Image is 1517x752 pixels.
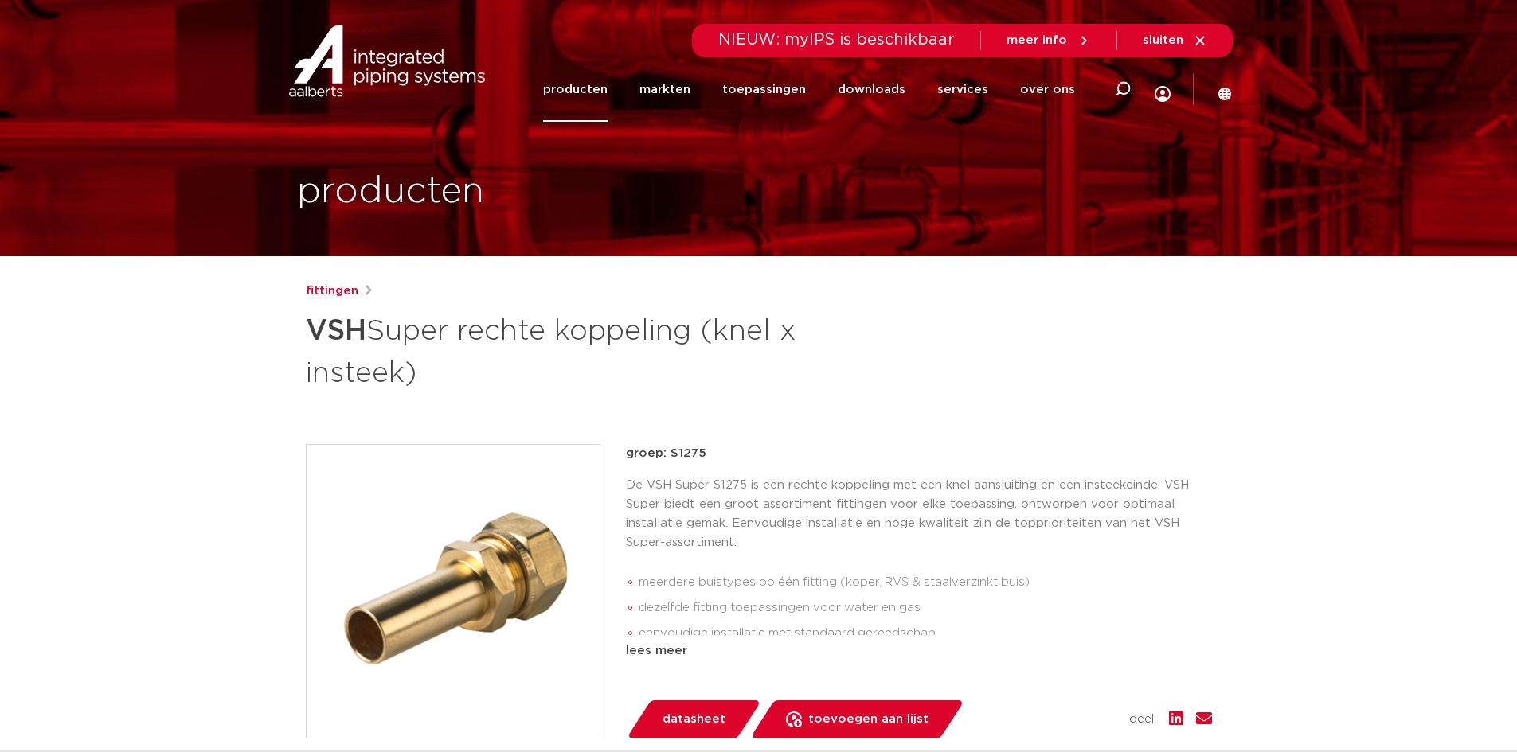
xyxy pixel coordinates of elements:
[1007,34,1067,46] span: meer info
[1155,53,1171,127] div: my IPS
[543,57,1075,122] nav: Menu
[1007,33,1091,48] a: meer info
[1143,34,1183,46] span: sluiten
[639,570,1212,595] li: meerdere buistypes op één fitting (koper, RVS & staalverzinkt buis)
[639,621,1212,646] li: eenvoudige installatie met standaard gereedschap
[639,595,1212,621] li: dezelfde fitting toepassingen voor water en gas
[306,317,366,345] strong: VSH
[663,707,725,732] span: datasheet
[838,57,905,122] a: downloads
[722,57,806,122] a: toepassingen
[306,307,904,393] h1: Super rechte koppeling (knel x insteek)
[626,700,761,738] a: datasheet
[1143,33,1207,48] a: sluiten
[718,32,955,48] span: NIEUW: myIPS is beschikbaar
[626,641,1212,660] div: lees meer
[1020,57,1075,122] a: over ons
[937,57,988,122] a: services
[306,282,358,301] a: fittingen
[1129,710,1156,729] span: deel:
[626,476,1212,552] p: De VSH Super S1275 is een rechte koppeling met een knel aansluiting en een insteekeinde. VSH Supe...
[808,707,929,732] span: toevoegen aan lijst
[626,444,1212,463] p: groep: S1275
[307,445,600,738] img: Product Image for VSH Super rechte koppeling (knel x insteek)
[543,57,608,122] a: producten
[297,166,484,217] h1: producten
[639,57,690,122] a: markten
